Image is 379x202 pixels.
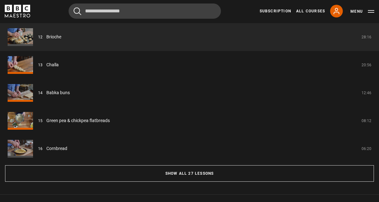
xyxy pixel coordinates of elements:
button: Show all 27 lessons [5,166,374,182]
input: Search [69,3,221,19]
a: Babka buns [46,90,70,96]
a: Cornbread [46,146,67,152]
svg: BBC Maestro [5,5,30,17]
button: Submit the search query [74,7,81,15]
a: Subscription [260,8,291,14]
a: Brioche [46,34,61,41]
a: Challa [46,62,59,68]
button: Toggle navigation [350,8,374,15]
a: All Courses [296,8,325,14]
a: Green pea & chickpea flatbreads [46,118,110,124]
